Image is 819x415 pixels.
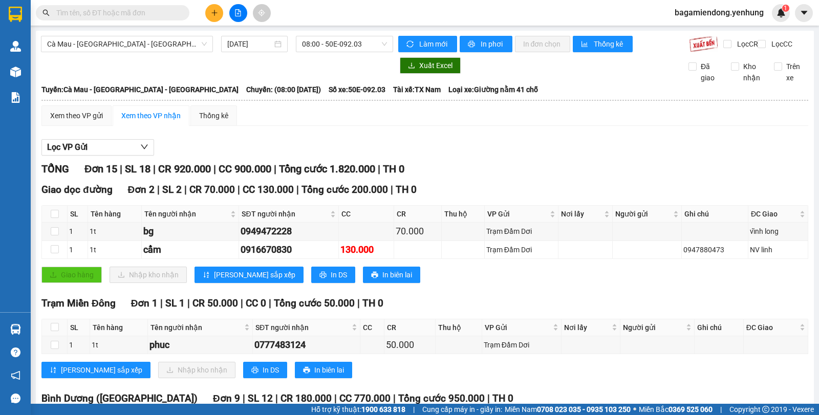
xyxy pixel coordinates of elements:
[362,297,383,309] span: TH 0
[639,404,713,415] span: Miền Bắc
[302,36,386,52] span: 08:00 - 50E-092.03
[243,392,245,404] span: |
[150,322,242,333] span: Tên người nhận
[481,38,504,50] span: In phơi
[41,184,113,195] span: Giao dọc đường
[144,208,228,220] span: Tên người nhận
[594,38,624,50] span: Thống kê
[47,36,207,52] span: Cà Mau - Sài Gòn - Đồng Nai
[274,163,276,175] span: |
[253,4,271,22] button: aim
[88,206,142,223] th: Tên hàng
[234,9,242,16] span: file-add
[125,163,150,175] span: SL 18
[448,84,538,95] span: Loại xe: Giường nằm 41 chỗ
[50,366,57,375] span: sort-ascending
[158,163,211,175] span: CR 920.000
[400,57,461,74] button: downloadXuất Excel
[199,110,228,121] div: Thống kê
[229,4,247,22] button: file-add
[505,404,631,415] span: Miền Nam
[384,319,436,336] th: CR
[733,38,760,50] span: Lọc CR
[386,338,434,352] div: 50.000
[442,206,485,223] th: Thu hộ
[762,406,769,413] span: copyright
[10,92,21,103] img: solution-icon
[311,404,405,415] span: Hỗ trợ kỹ thuật:
[165,297,185,309] span: SL 1
[162,184,182,195] span: SL 2
[767,38,794,50] span: Lọc CC
[750,244,806,255] div: NV linh
[239,223,339,241] td: 0949472228
[406,40,415,49] span: sync
[246,297,266,309] span: CC 0
[697,61,723,83] span: Đã giao
[564,322,610,333] span: Nơi lấy
[485,223,558,241] td: Trạm Đầm Dơi
[695,319,743,336] th: Ghi chú
[279,163,375,175] span: Tổng cước 1.820.000
[160,297,163,309] span: |
[142,223,239,241] td: bg
[9,7,22,22] img: logo-vxr
[398,36,457,52] button: syncLàm mới
[777,8,786,17] img: icon-new-feature
[56,7,177,18] input: Tìm tên, số ĐT hoặc mã đơn
[61,364,142,376] span: [PERSON_NAME] sắp xếp
[203,271,210,279] span: sort-ascending
[253,336,360,354] td: 0777483124
[422,404,502,415] span: Cung cấp máy in - giấy in:
[92,339,146,351] div: 1t
[195,267,304,283] button: sort-ascending[PERSON_NAME] sắp xếp
[281,392,332,404] span: CR 180.000
[211,9,218,16] span: plus
[84,163,117,175] span: Đơn 15
[436,319,482,336] th: Thu hộ
[41,362,150,378] button: sort-ascending[PERSON_NAME] sắp xếp
[120,163,122,175] span: |
[311,267,355,283] button: printerIn DS
[241,297,243,309] span: |
[394,206,442,223] th: CR
[573,36,633,52] button: bar-chartThống kê
[398,392,485,404] span: Tổng cước 950.000
[795,4,813,22] button: caret-down
[739,61,766,83] span: Kho nhận
[357,297,360,309] span: |
[360,319,384,336] th: CC
[255,322,350,333] span: SĐT người nhận
[623,322,684,333] span: Người gửi
[148,336,253,354] td: phuc
[69,226,86,237] div: 1
[689,36,718,52] img: 9k=
[192,297,238,309] span: CR 50.000
[41,297,116,309] span: Trạm Miền Đông
[378,163,380,175] span: |
[682,206,748,223] th: Ghi chú
[187,297,190,309] span: |
[213,163,216,175] span: |
[10,41,21,52] img: warehouse-icon
[90,226,140,237] div: 1t
[295,362,352,378] button: printerIn biên lai
[10,67,21,77] img: warehouse-icon
[396,224,440,238] div: 70.000
[149,338,251,352] div: phuc
[683,244,746,255] div: 0947880473
[143,243,237,257] div: cẩm
[275,392,278,404] span: |
[561,208,602,220] span: Nơi lấy
[41,85,239,94] b: Tuyến: Cà Mau - [GEOGRAPHIC_DATA] - [GEOGRAPHIC_DATA]
[615,208,671,220] span: Người gửi
[784,5,787,12] span: 1
[214,269,295,280] span: [PERSON_NAME] sắp xếp
[269,297,271,309] span: |
[110,267,187,283] button: downloadNhập kho nhận
[339,206,394,223] th: CC
[515,36,571,52] button: In đơn chọn
[419,60,452,71] span: Xuất Excel
[633,407,636,411] span: ⚪️
[334,392,337,404] span: |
